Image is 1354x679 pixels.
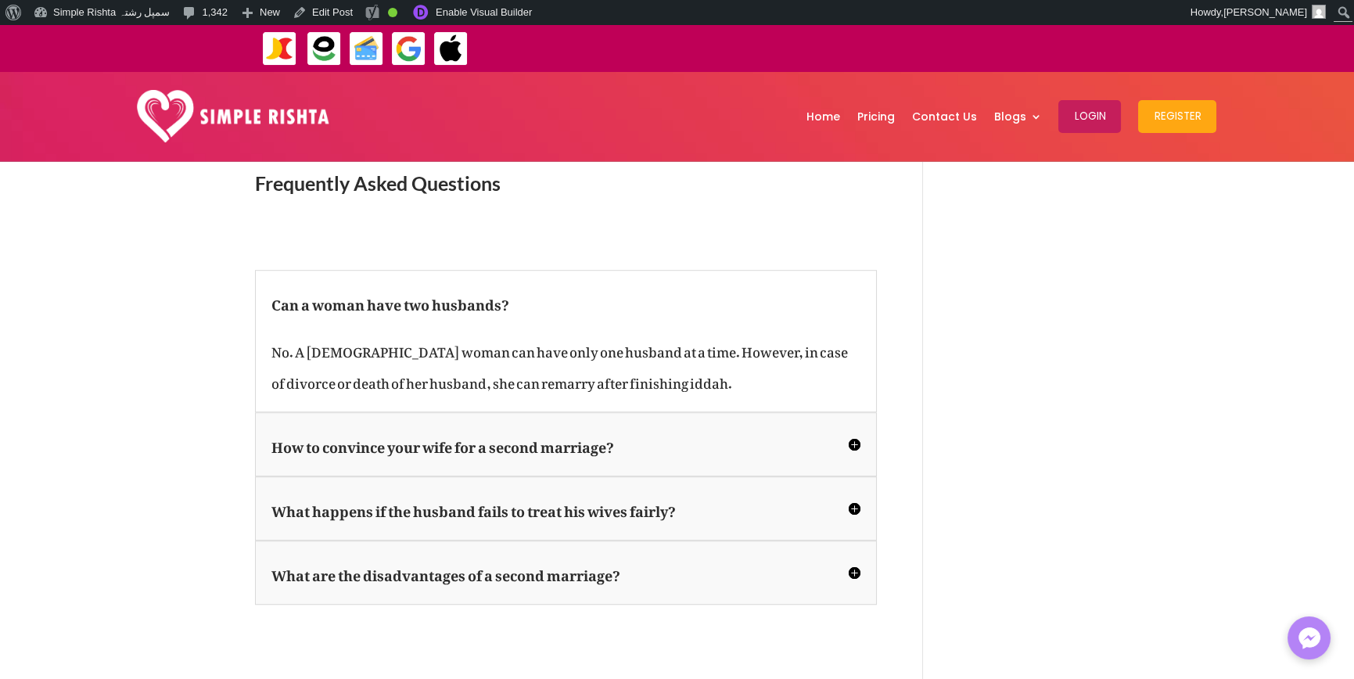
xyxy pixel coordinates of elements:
img: tab_domain_overview_orange.svg [42,91,55,103]
h5: What happens if the husband fails to treat his wives fairly? [271,493,860,524]
div: Keywords by Traffic [173,92,264,102]
img: tab_keywords_by_traffic_grey.svg [156,91,168,103]
img: ApplePay-icon [433,31,469,66]
h5: What are the disadvantages of a second marriage? [271,557,860,588]
span: Frequently Asked Questions [255,171,501,195]
img: Messenger [1294,623,1325,654]
h5: How to convince your wife for a second marriage? [271,429,860,460]
a: Pricing [857,76,894,157]
a: Login [1058,76,1121,157]
a: Blogs [993,76,1041,157]
a: Contact Us [911,76,976,157]
img: GooglePay-icon [391,31,426,66]
span: No. A [DEMOGRAPHIC_DATA] woman can have only one husband at a time. However, in case of divorce o... [271,332,848,397]
img: JazzCash-icon [262,31,297,66]
img: EasyPaisa-icon [307,31,342,66]
a: Home [806,76,839,157]
button: Login [1058,100,1121,133]
img: Credit Cards [349,31,384,66]
button: Register [1138,100,1216,133]
a: Register [1138,76,1216,157]
span: [PERSON_NAME] [1223,6,1307,18]
div: Good [388,8,397,17]
img: logo_orange.svg [25,25,38,38]
img: website_grey.svg [25,41,38,53]
div: v 4.0.25 [44,25,77,38]
h5: Can a woman have two husbands? [271,286,860,318]
div: Domain Overview [59,92,140,102]
div: Domain: [DOMAIN_NAME] [41,41,172,53]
